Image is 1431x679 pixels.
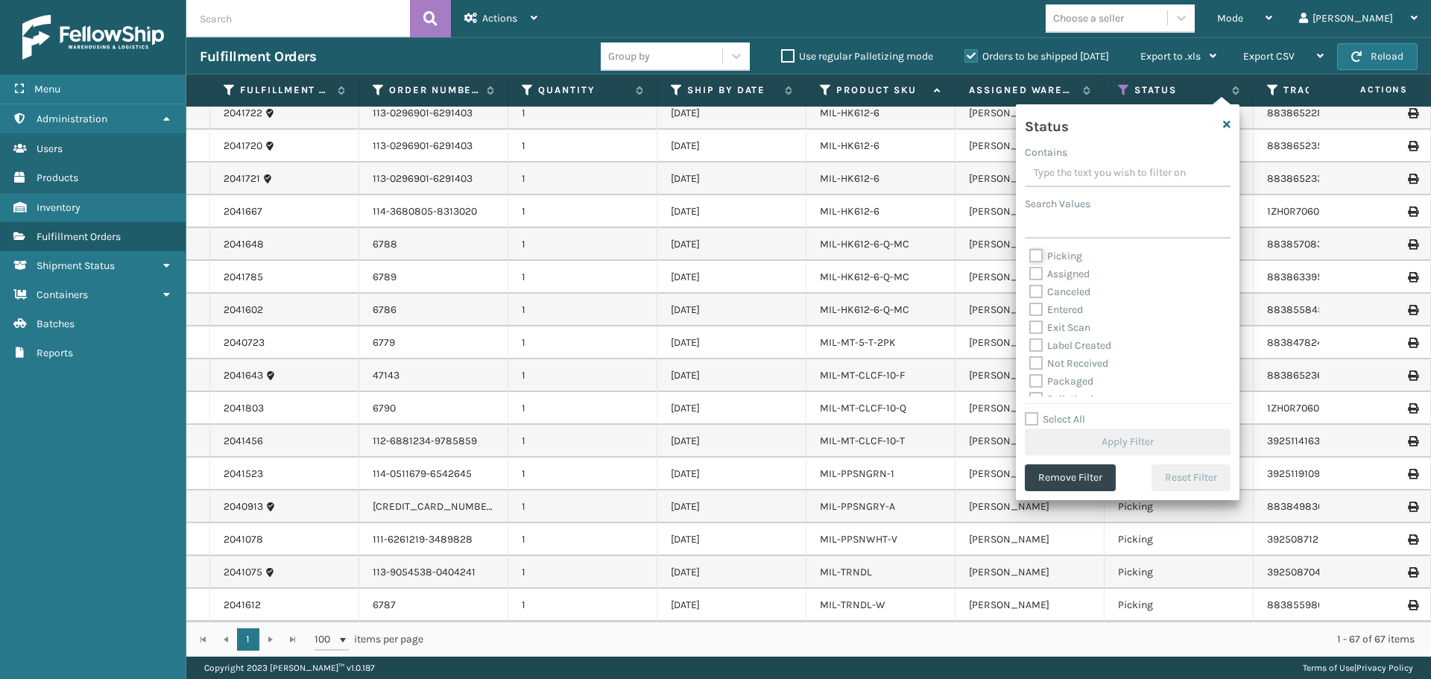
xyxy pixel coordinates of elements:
[1029,285,1090,298] label: Canceled
[37,230,121,243] span: Fulfillment Orders
[508,556,657,589] td: 1
[1105,490,1254,523] td: Picking
[538,83,628,97] label: Quantity
[37,142,63,155] span: Users
[359,228,508,261] td: 6788
[1267,533,1336,546] a: 392508712566
[1025,160,1231,187] input: Type the text you wish to filter on
[359,97,508,130] td: 113-0296901-6291403
[1029,321,1090,334] label: Exit Scan
[1134,83,1225,97] label: Status
[955,556,1105,589] td: [PERSON_NAME]
[955,392,1105,425] td: [PERSON_NAME]
[359,359,508,392] td: 47143
[657,589,806,622] td: [DATE]
[1025,196,1090,212] label: Search Values
[657,326,806,359] td: [DATE]
[1408,239,1417,250] i: Print Label
[224,368,263,383] a: 2041643
[1408,206,1417,217] i: Print Label
[1408,272,1417,282] i: Print Label
[657,97,806,130] td: [DATE]
[1267,500,1342,513] a: 883849830690
[1303,657,1413,679] div: |
[1356,663,1413,673] a: Privacy Policy
[955,359,1105,392] td: [PERSON_NAME]
[224,335,265,350] a: 2040723
[37,318,75,330] span: Batches
[224,499,263,514] a: 2040913
[955,458,1105,490] td: [PERSON_NAME]
[1313,78,1417,102] span: Actions
[1267,435,1332,447] a: 392511416364
[955,195,1105,228] td: [PERSON_NAME]
[315,628,423,651] span: items per page
[359,425,508,458] td: 112-6881234-9785859
[820,139,879,152] a: MIL-HK612-6
[608,48,650,64] div: Group by
[508,523,657,556] td: 1
[37,288,88,301] span: Containers
[359,162,508,195] td: 113-0296901-6291403
[1408,338,1417,348] i: Print Label
[1140,50,1201,63] span: Export to .xls
[200,48,316,66] h3: Fulfillment Orders
[1267,566,1339,578] a: 392508704693
[1267,402,1372,414] a: 1ZH0R7060325745535
[820,303,909,316] a: MIL-HK612-6-Q-MC
[657,195,806,228] td: [DATE]
[482,12,517,25] span: Actions
[508,130,657,162] td: 1
[820,336,896,349] a: MIL-MT-5-T-2PK
[508,97,657,130] td: 1
[359,261,508,294] td: 6789
[37,201,80,214] span: Inventory
[657,359,806,392] td: [DATE]
[508,359,657,392] td: 1
[657,392,806,425] td: [DATE]
[224,467,263,481] a: 2041523
[955,523,1105,556] td: [PERSON_NAME]
[508,458,657,490] td: 1
[1025,113,1068,136] h4: Status
[955,97,1105,130] td: [PERSON_NAME]
[1267,303,1342,316] a: 883855845520
[955,130,1105,162] td: [PERSON_NAME]
[1408,600,1417,610] i: Print Label
[508,162,657,195] td: 1
[1408,370,1417,381] i: Print Label
[781,50,933,63] label: Use regular Palletizing mode
[224,303,263,318] a: 2041602
[955,425,1105,458] td: [PERSON_NAME]
[1267,599,1342,611] a: 883855980042
[508,261,657,294] td: 1
[224,434,263,449] a: 2041456
[955,326,1105,359] td: [PERSON_NAME]
[1267,172,1341,185] a: 883865233244
[955,294,1105,326] td: [PERSON_NAME]
[224,237,264,252] a: 2041648
[508,195,657,228] td: 1
[1029,268,1090,280] label: Assigned
[240,83,330,97] label: Fulfillment Order Id
[1105,556,1254,589] td: Picking
[508,392,657,425] td: 1
[1267,205,1371,218] a: 1ZH0R7060331632654
[1408,174,1417,184] i: Print Label
[820,172,879,185] a: MIL-HK612-6
[1025,429,1231,455] button: Apply Filter
[955,261,1105,294] td: [PERSON_NAME]
[820,205,879,218] a: MIL-HK612-6
[37,113,107,125] span: Administration
[508,589,657,622] td: 1
[1025,145,1067,160] label: Contains
[1408,567,1417,578] i: Print Label
[1408,305,1417,315] i: Print Label
[1267,107,1342,119] a: 883865228565
[1283,83,1374,97] label: Tracking Number
[224,139,262,154] a: 2041720
[1267,238,1341,250] a: 883857083602
[224,171,260,186] a: 2041721
[1105,523,1254,556] td: Picking
[359,523,508,556] td: 111-6261219-3489828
